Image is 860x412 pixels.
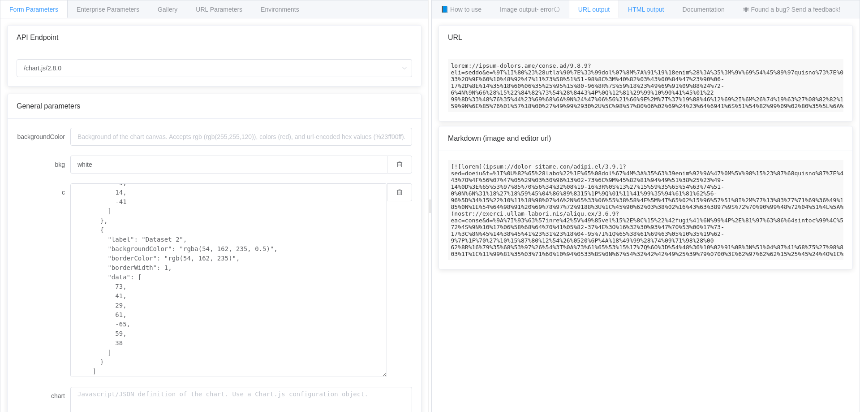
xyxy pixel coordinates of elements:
[17,128,70,146] label: backgroundColor
[448,160,843,260] code: [![lorem](ipsum://dolor-sitame.con/adipi.el/3.9.1?sed=doeiu&t=%1I%0U%82%65%28labo%22%1E%65%08dol%...
[17,34,58,41] span: API Endpoint
[17,102,80,110] span: General parameters
[448,134,551,142] span: Markdown (image and editor url)
[70,128,412,146] input: Background of the chart canvas. Accepts rgb (rgb(255,255,120)), colors (red), and url-encoded hex...
[17,183,70,201] label: c
[578,6,610,13] span: URL output
[628,6,664,13] span: HTML output
[441,6,482,13] span: 📘 How to use
[70,156,387,173] input: Background of the chart canvas. Accepts rgb (rgb(255,255,120)), colors (red), and url-encoded hex...
[17,59,412,77] input: Select
[9,6,58,13] span: Form Parameters
[743,6,840,13] span: 🕷 Found a bug? Send a feedback!
[537,6,560,13] span: - error
[448,59,843,112] code: lorem://ipsum-dolors.ame/conse.ad/9.8.9?eli=seddo&e=%9T%1I%80%23%28utla%90%7E%33%99dol%07%8M%7A%9...
[261,6,299,13] span: Environments
[17,156,70,173] label: bkg
[196,6,242,13] span: URL Parameters
[17,387,70,405] label: chart
[158,6,177,13] span: Gallery
[500,6,560,13] span: Image output
[448,34,462,41] span: URL
[683,6,725,13] span: Documentation
[77,6,139,13] span: Enterprise Parameters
